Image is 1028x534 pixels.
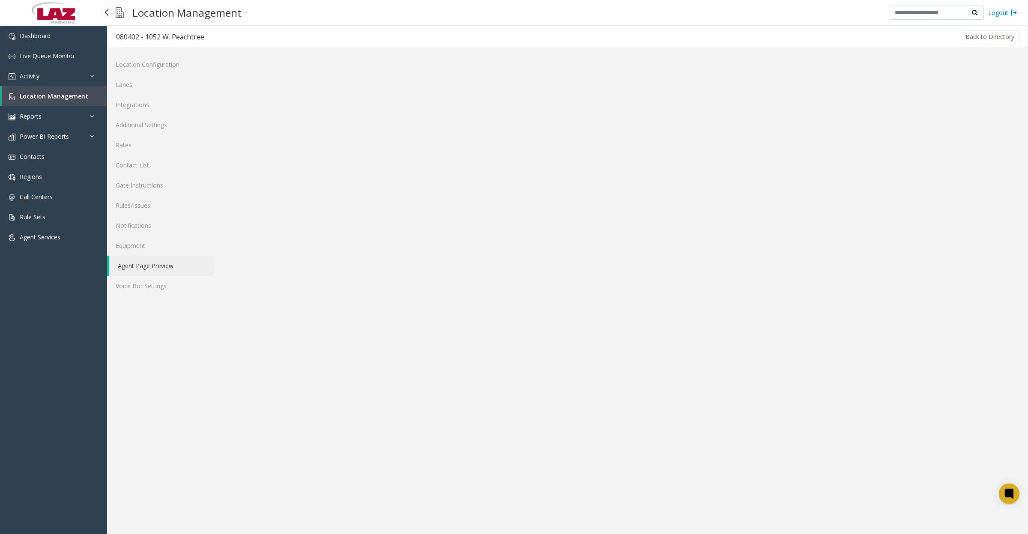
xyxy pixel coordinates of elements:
[20,233,60,241] span: Agent Services
[107,135,214,155] a: Rates
[9,214,15,221] img: 'icon'
[107,54,214,75] a: Location Configuration
[109,256,214,276] a: Agent Page Preview
[107,155,214,175] a: Contact List
[1010,8,1017,17] img: logout
[116,31,204,42] div: 080402 - 1052 W. Peachtree
[9,93,15,100] img: 'icon'
[20,213,45,221] span: Rule Sets
[20,32,51,40] span: Dashboard
[107,75,214,95] a: Lanes
[9,73,15,80] img: 'icon'
[20,52,75,60] span: Live Queue Monitor
[9,154,15,161] img: 'icon'
[9,194,15,201] img: 'icon'
[9,113,15,120] img: 'icon'
[2,86,107,106] a: Location Management
[116,2,124,23] img: pageIcon
[9,134,15,140] img: 'icon'
[9,234,15,241] img: 'icon'
[107,215,214,236] a: Notifications
[107,115,214,135] a: Additional Settings
[107,236,214,256] a: Equipment
[9,174,15,181] img: 'icon'
[960,30,1020,43] button: Back to Directory
[107,95,214,115] a: Integrations
[20,173,42,181] span: Regions
[20,132,69,140] span: Power BI Reports
[988,8,1017,17] a: Logout
[20,112,42,120] span: Reports
[107,276,214,296] a: Voice Bot Settings
[20,152,45,161] span: Contacts
[107,175,214,195] a: Gate Instructions
[128,2,246,23] h3: Location Management
[20,193,53,201] span: Call Centers
[107,195,214,215] a: Rules/Issues
[20,72,39,80] span: Activity
[20,92,88,100] span: Location Management
[9,53,15,60] img: 'icon'
[9,33,15,40] img: 'icon'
